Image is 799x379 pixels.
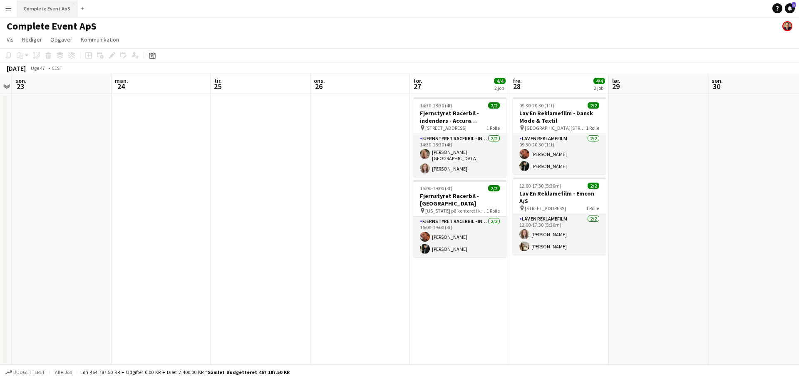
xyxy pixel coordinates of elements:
[525,205,566,211] span: [STREET_ADDRESS]
[425,125,466,131] span: [STREET_ADDRESS]
[80,369,290,375] div: Løn 464 787.50 KR + Udgifter 0.00 KR + Diæt 2 400.00 KR =
[513,214,606,255] app-card-role: Lav En Reklamefilm2/212:00-17:30 (5t30m)[PERSON_NAME][PERSON_NAME]
[52,65,62,71] div: CEST
[593,78,605,84] span: 4/4
[413,97,506,177] app-job-card: 14:30-18:30 (4t)2/2Fjernstyret Racerbil - indendørs - Accura Advokatpartnerselskab [STREET_ADDRES...
[420,185,452,191] span: 16:00-19:00 (3t)
[710,82,723,91] span: 30
[413,77,422,84] span: tor.
[208,369,290,375] span: Samlet budgetteret 467 187.50 KR
[513,190,606,205] h3: Lav En Reklamefilm - Emcon A/S
[425,208,486,214] span: [US_STATE] på kontoret i kælderen
[413,217,506,257] app-card-role: Fjernstyret Racerbil - indendørs2/216:00-19:00 (3t)[PERSON_NAME][PERSON_NAME]
[486,208,500,214] span: 1 Rolle
[785,3,795,13] a: 1
[488,185,500,191] span: 2/2
[511,82,522,91] span: 28
[413,109,506,124] h3: Fjernstyret Racerbil - indendørs - Accura Advokatpartnerselskab
[519,102,554,109] span: 09:30-20:30 (11t)
[594,85,605,91] div: 2 job
[15,77,27,84] span: søn.
[4,368,46,377] button: Budgetteret
[586,205,599,211] span: 1 Rolle
[413,180,506,257] app-job-card: 16:00-19:00 (3t)2/2Fjernstyret Racerbil - [GEOGRAPHIC_DATA] [US_STATE] på kontoret i kælderen1 Ro...
[513,134,606,174] app-card-role: Lav En Reklamefilm2/209:30-20:30 (11t)[PERSON_NAME][PERSON_NAME]
[612,77,620,84] span: lør.
[488,102,500,109] span: 2/2
[47,34,76,45] a: Opgaver
[13,369,45,375] span: Budgetteret
[494,78,506,84] span: 4/4
[588,102,599,109] span: 2/2
[782,21,792,31] app-user-avatar: Christian Brøckner
[611,82,620,91] span: 29
[513,109,606,124] h3: Lav En Reklamefilm - Dansk Mode & Textil
[413,192,506,207] h3: Fjernstyret Racerbil - [GEOGRAPHIC_DATA]
[486,125,500,131] span: 1 Rolle
[115,77,128,84] span: man.
[14,82,27,91] span: 23
[413,134,506,177] app-card-role: Fjernstyret Racerbil - indendørs2/214:30-18:30 (4t)[PERSON_NAME][GEOGRAPHIC_DATA][PERSON_NAME]
[513,97,606,174] app-job-card: 09:30-20:30 (11t)2/2Lav En Reklamefilm - Dansk Mode & Textil [GEOGRAPHIC_DATA][STREET_ADDRESS]1 R...
[19,34,45,45] a: Rediger
[412,82,422,91] span: 27
[114,82,128,91] span: 24
[7,64,26,72] div: [DATE]
[313,82,325,91] span: 26
[214,77,222,84] span: tir.
[77,34,122,45] a: Kommunikation
[53,369,73,375] span: Alle job
[494,85,505,91] div: 2 job
[513,77,522,84] span: fre.
[17,0,77,17] button: Complete Event ApS
[314,77,325,84] span: ons.
[81,36,119,43] span: Kommunikation
[22,36,42,43] span: Rediger
[7,20,97,32] h1: Complete Event ApS
[3,34,17,45] a: Vis
[586,125,599,131] span: 1 Rolle
[792,2,796,7] span: 1
[712,77,723,84] span: søn.
[525,125,586,131] span: [GEOGRAPHIC_DATA][STREET_ADDRESS]
[213,82,222,91] span: 25
[519,183,561,189] span: 12:00-17:30 (5t30m)
[588,183,599,189] span: 2/2
[7,36,14,43] span: Vis
[513,178,606,255] app-job-card: 12:00-17:30 (5t30m)2/2Lav En Reklamefilm - Emcon A/S [STREET_ADDRESS]1 RolleLav En Reklamefilm2/2...
[420,102,452,109] span: 14:30-18:30 (4t)
[50,36,72,43] span: Opgaver
[27,65,48,71] span: Uge 47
